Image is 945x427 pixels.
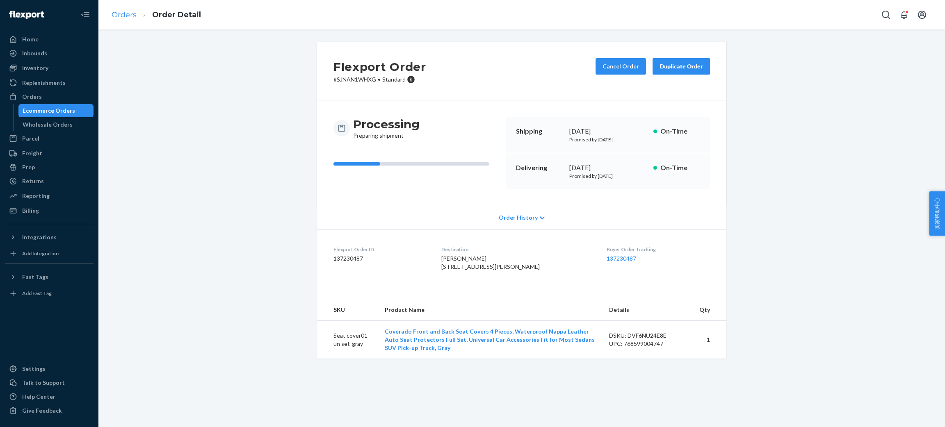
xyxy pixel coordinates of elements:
dt: Flexport Order ID [333,246,428,253]
button: Give Feedback [5,404,94,417]
td: 1 [693,321,726,359]
th: Qty [693,299,726,321]
span: • [378,76,381,83]
a: Wholesale Orders [18,118,94,131]
dd: 137230487 [333,254,428,263]
div: Integrations [22,233,57,241]
div: Talk to Support [22,379,65,387]
a: Freight [5,147,94,160]
span: Standard [382,76,406,83]
div: Billing [22,207,39,215]
div: Add Fast Tag [22,290,52,297]
div: Prep [22,163,35,171]
a: Returns [5,175,94,188]
td: Seat cover01 un set-gray [317,321,378,359]
div: Reporting [22,192,50,200]
a: Add Integration [5,247,94,260]
a: Orders [5,90,94,103]
div: Freight [22,149,42,157]
div: Fast Tags [22,273,48,281]
div: Ecommerce Orders [23,107,75,115]
dt: Buyer Order Tracking [607,246,710,253]
h3: Processing [353,117,420,132]
div: UPC: 768599004747 [609,340,686,348]
div: Preparing shipment [353,117,420,140]
a: Coverado Front and Back Seat Covers 4 Pieces, Waterproof Nappa Leather Auto Seat Protectors Full ... [385,328,595,351]
button: 卖家帮助中心 [929,191,945,236]
div: Add Integration [22,250,59,257]
p: Promised by [DATE] [569,136,647,143]
a: Inventory [5,61,94,75]
button: Fast Tags [5,270,94,284]
div: [DATE] [569,127,647,136]
a: 137230487 [607,255,636,262]
ol: breadcrumbs [105,3,208,27]
th: Details [603,299,693,321]
a: Reporting [5,189,94,202]
a: Billing [5,204,94,217]
h2: Flexport Order [333,58,426,75]
dt: Destination [441,246,594,253]
a: Prep [5,161,94,174]
a: Talk to Support [5,376,94,389]
div: Wholesale Orders [23,120,73,129]
button: Close Navigation [77,7,94,23]
a: Ecommerce Orders [18,104,94,117]
a: Add Fast Tag [5,287,94,300]
p: Shipping [516,127,563,136]
div: Help Center [22,393,55,401]
p: On-Time [660,163,700,173]
img: Flexport logo [9,11,44,19]
button: Open account menu [914,7,930,23]
th: Product Name [378,299,603,321]
div: Settings [22,365,46,373]
div: Inbounds [22,49,47,57]
a: Help Center [5,390,94,403]
button: Cancel Order [596,58,646,75]
p: Promised by [DATE] [569,173,647,179]
div: Inventory [22,64,48,72]
div: Orders [22,93,42,101]
p: # SJNAN1WHXG [333,75,426,84]
button: Open Search Box [878,7,894,23]
a: Orders [112,10,137,19]
div: Duplicate Order [660,62,703,70]
button: Integrations [5,231,94,244]
a: Settings [5,362,94,375]
span: [PERSON_NAME] [STREET_ADDRESS][PERSON_NAME] [441,255,540,270]
th: SKU [317,299,378,321]
a: Home [5,33,94,46]
div: [DATE] [569,163,647,173]
button: Open notifications [896,7,912,23]
span: Order History [499,213,538,222]
a: Replenishments [5,76,94,89]
p: On-Time [660,127,700,136]
a: Order Detail [152,10,201,19]
button: Duplicate Order [653,58,710,75]
div: Give Feedback [22,407,62,415]
div: Replenishments [22,79,66,87]
div: DSKU: DVF6NU24E8E [609,332,686,340]
p: Delivering [516,163,563,173]
div: Returns [22,177,44,185]
div: Home [22,35,39,43]
a: Inbounds [5,47,94,60]
a: Parcel [5,132,94,145]
div: Parcel [22,134,39,143]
